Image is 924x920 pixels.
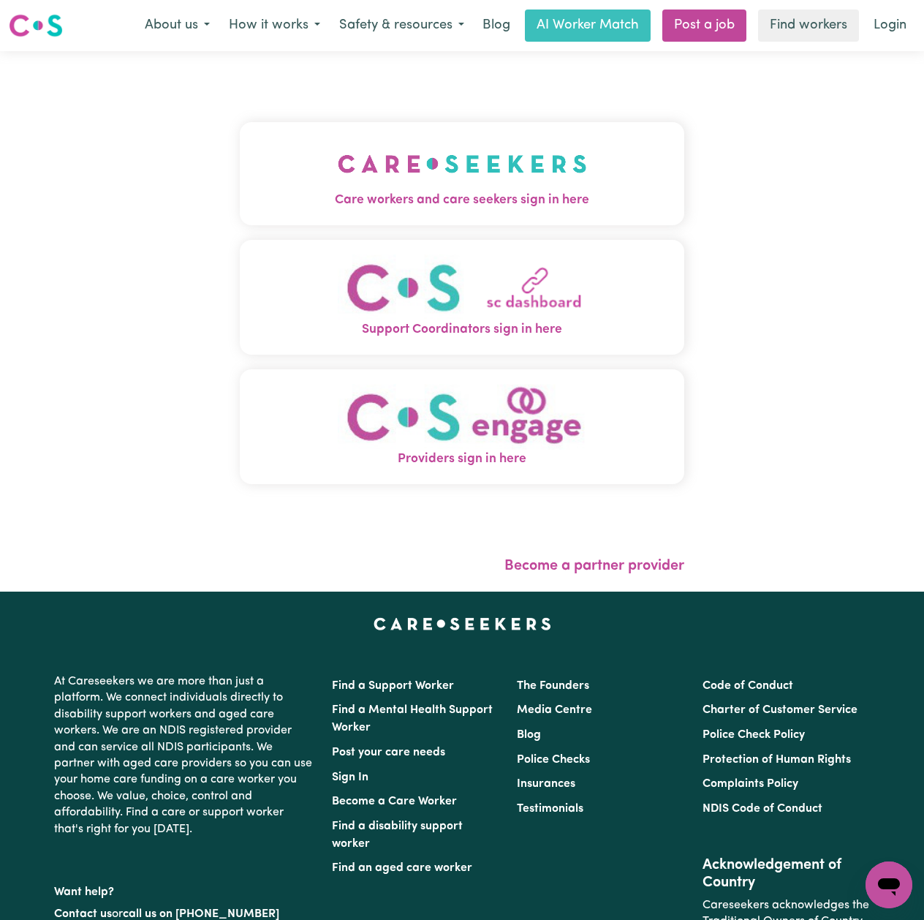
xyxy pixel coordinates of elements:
h2: Acknowledgement of Country [703,856,870,891]
a: Find workers [758,10,859,42]
a: Find a Mental Health Support Worker [332,704,493,734]
a: The Founders [517,680,589,692]
iframe: Button to launch messaging window [866,861,912,908]
a: Police Check Policy [703,729,805,741]
a: Post your care needs [332,747,445,758]
a: Complaints Policy [703,778,798,790]
a: Testimonials [517,803,583,815]
a: Sign In [332,772,368,783]
span: Care workers and care seekers sign in here [240,191,684,210]
img: Careseekers logo [9,12,63,39]
button: Safety & resources [330,10,474,41]
button: Care workers and care seekers sign in here [240,122,684,225]
a: Code of Conduct [703,680,793,692]
a: Charter of Customer Service [703,704,857,716]
a: Login [865,10,915,42]
a: Find a disability support worker [332,821,463,850]
button: How it works [219,10,330,41]
a: call us on [PHONE_NUMBER] [123,908,279,920]
a: AI Worker Match [525,10,651,42]
span: Support Coordinators sign in here [240,320,684,339]
a: Find a Support Worker [332,680,454,692]
a: Blog [474,10,519,42]
p: Want help? [54,878,314,900]
a: Find an aged care worker [332,862,472,874]
a: Post a job [662,10,746,42]
a: Become a partner provider [504,559,684,573]
a: Media Centre [517,704,592,716]
a: Protection of Human Rights [703,754,851,766]
a: Careseekers home page [374,618,551,630]
a: Contact us [54,908,112,920]
span: Providers sign in here [240,450,684,469]
a: NDIS Code of Conduct [703,803,822,815]
button: About us [135,10,219,41]
a: Become a Care Worker [332,796,457,807]
a: Careseekers logo [9,9,63,42]
button: Support Coordinators sign in here [240,240,684,355]
a: Insurances [517,778,575,790]
p: At Careseekers we are more than just a platform. We connect individuals directly to disability su... [54,668,314,843]
button: Providers sign in here [240,369,684,484]
a: Blog [517,729,541,741]
a: Police Checks [517,754,590,766]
